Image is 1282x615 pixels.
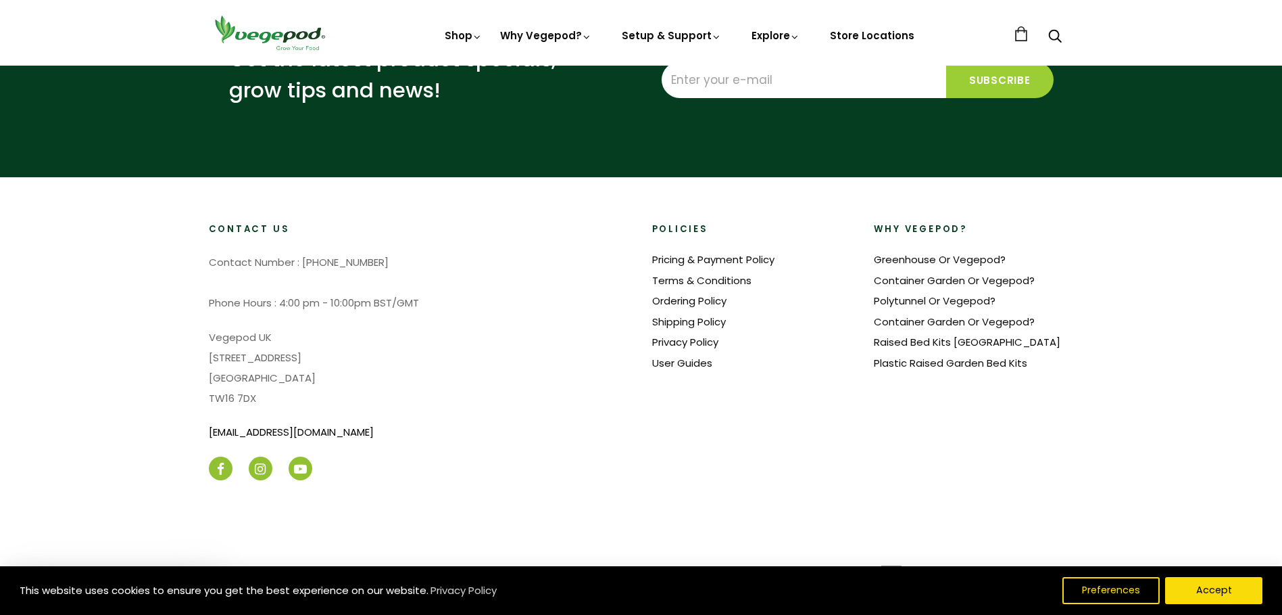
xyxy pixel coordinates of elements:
p: Contact Number : [PHONE_NUMBER] Phone Hours : 4:00 pm - 10:00pm BST/GMT [209,252,631,313]
a: Privacy Policy (opens in a new tab) [428,578,499,603]
a: Raised Bed Kits [GEOGRAPHIC_DATA] [874,335,1060,349]
a: Search [1048,30,1062,45]
button: Preferences [1062,577,1160,604]
a: Explore [751,28,800,43]
a: Shipping Policy [652,315,726,329]
h2: Why Vegepod? [874,223,1074,236]
img: Vegepod [209,14,330,52]
input: Enter your e-mail [662,62,946,98]
button: Accept [1165,577,1262,604]
span: This website uses cookies to ensure you get the best experience on our website. [20,583,428,597]
a: Setup & Support [622,28,722,43]
p: Get the latest product specials, grow tips and news! [229,43,567,106]
a: Why Vegepod? [500,28,592,43]
h2: Policies [652,223,852,236]
a: Plastic Raised Garden Bed Kits [874,356,1027,370]
a: Privacy Policy [652,335,718,349]
input: Subscribe [946,62,1054,98]
a: User Guides [652,356,712,370]
a: Store Locations [830,28,914,43]
a: Polytunnel Or Vegepod? [874,294,995,308]
a: Shop [445,28,483,43]
p: Vegepod UK [STREET_ADDRESS] [GEOGRAPHIC_DATA] TW16 7DX [209,327,631,409]
a: Pricing & Payment Policy [652,252,774,267]
a: Terms & Conditions [652,273,751,288]
a: Greenhouse Or Vegepod? [874,252,1006,267]
a: Ordering Policy [652,294,726,308]
a: Container Garden Or Vegepod? [874,315,1035,329]
a: Container Garden Or Vegepod? [874,273,1035,288]
h2: Contact Us [209,223,631,236]
a: [EMAIL_ADDRESS][DOMAIN_NAME] [209,425,374,439]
